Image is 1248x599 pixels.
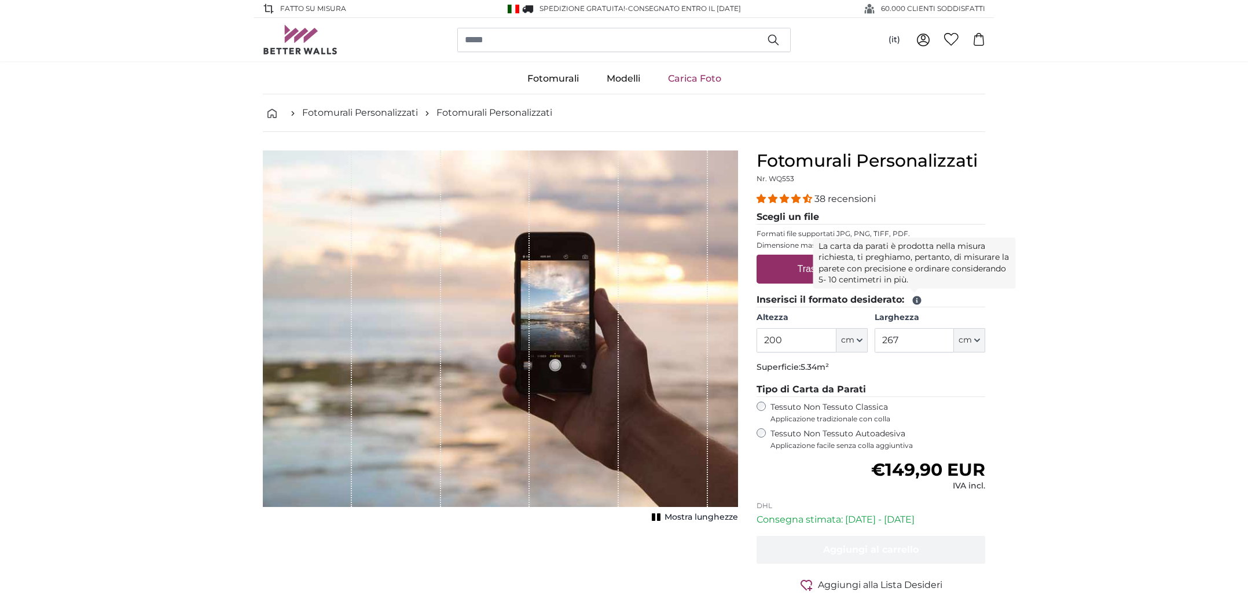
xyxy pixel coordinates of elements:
[770,428,985,450] label: Tessuto Non Tessuto Autoadesiva
[757,174,794,183] span: Nr. WQ553
[665,512,738,523] span: Mostra lunghezze
[302,106,418,120] a: Fotomurali Personalizzati
[841,335,854,346] span: cm
[793,258,949,281] label: Trascina e rilascia i tuoi file o
[280,3,346,14] span: Fatto su misura
[757,513,985,527] p: Consegna stimata: [DATE] - [DATE]
[654,64,735,94] a: Carica Foto
[593,64,654,94] a: Modelli
[757,501,985,510] p: DHL
[757,150,985,171] h1: Fotomurali Personalizzati
[959,335,972,346] span: cm
[263,25,338,54] img: Betterwalls
[263,94,985,132] nav: breadcrumbs
[757,536,985,564] button: Aggiungi al carrello
[770,414,985,424] span: Applicazione tradizionale con colla
[757,312,867,324] label: Altezza
[628,4,741,13] span: Consegnato entro il [DATE]
[757,229,985,238] p: Formati file supportati JPG, PNG, TIFF, PDF.
[757,241,985,250] p: Dimensione massima del file 200MB.
[757,193,814,204] span: 4.34 stars
[757,383,985,397] legend: Tipo di Carta da Parati
[871,480,985,492] div: IVA incl.
[757,362,985,373] p: Superficie:
[770,402,985,424] label: Tessuto Non Tessuto Classica
[508,5,519,13] img: Italia
[954,328,985,352] button: cm
[539,4,625,13] span: Spedizione GRATUITA!
[823,544,919,555] span: Aggiungi al carrello
[875,312,985,324] label: Larghezza
[881,3,985,14] span: 60.000 CLIENTI SODDISFATTI
[879,30,909,50] button: (it)
[757,293,985,307] legend: Inserisci il formato desiderato:
[757,578,985,592] button: Aggiungi alla Lista Desideri
[436,106,552,120] a: Fotomurali Personalizzati
[871,459,985,480] span: €149,90 EUR
[818,578,942,592] span: Aggiungi alla Lista Desideri
[648,509,738,525] button: Mostra lunghezze
[513,64,593,94] a: Fotomurali
[770,441,985,450] span: Applicazione facile senza colla aggiuntiva
[801,362,829,372] span: 5.34m²
[263,150,738,525] div: 1 of 1
[916,264,945,274] u: Sfoglia
[836,328,868,352] button: cm
[625,4,741,13] span: -
[814,193,876,204] span: 38 recensioni
[757,210,985,225] legend: Scegli un file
